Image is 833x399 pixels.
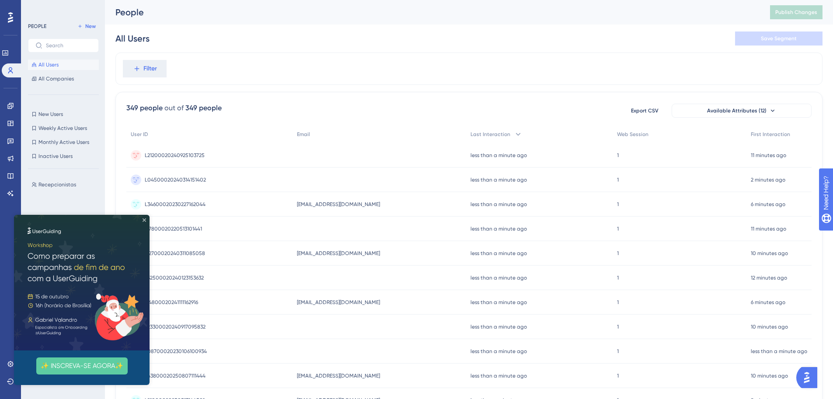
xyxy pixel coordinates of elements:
[617,176,619,183] span: 1
[471,226,527,232] time: less than a minute ago
[751,348,807,354] time: less than a minute ago
[38,181,76,188] span: Recepcionistas
[28,137,99,147] button: Monthly Active Users
[145,299,198,306] span: L14800020241111162916
[28,23,46,30] div: PEOPLE
[28,151,99,161] button: Inactive Users
[796,364,823,391] iframe: UserGuiding AI Assistant Launcher
[617,299,619,306] span: 1
[751,373,788,379] time: 10 minutes ago
[631,107,659,114] span: Export CSV
[28,59,99,70] button: All Users
[129,3,132,7] div: Close Preview
[145,323,206,330] span: L23300020240917095832
[185,103,222,113] div: 349 people
[761,35,797,42] span: Save Segment
[297,131,310,138] span: Email
[145,176,206,183] span: L04500020240314151402
[145,225,202,232] span: L17800020220513101441
[28,109,99,119] button: New Users
[38,111,63,118] span: New Users
[38,61,59,68] span: All Users
[38,75,74,82] span: All Companies
[471,201,527,207] time: less than a minute ago
[471,299,527,305] time: less than a minute ago
[751,299,785,305] time: 6 minutes ago
[471,177,527,183] time: less than a minute ago
[735,31,823,45] button: Save Segment
[28,179,104,190] button: Recepcionistas
[297,250,380,257] span: [EMAIL_ADDRESS][DOMAIN_NAME]
[145,372,206,379] span: L43800020250807111444
[751,131,790,138] span: First Interaction
[623,104,666,118] button: Export CSV
[471,131,510,138] span: Last Interaction
[123,60,167,77] button: Filter
[672,104,812,118] button: Available Attributes (12)
[28,123,99,133] button: Weekly Active Users
[145,348,207,355] span: L08700020230106100934
[751,250,788,256] time: 10 minutes ago
[22,143,114,160] button: ✨ INSCREVA-SE AGORA✨
[126,103,163,113] div: 349 people
[131,131,148,138] span: User ID
[38,139,89,146] span: Monthly Active Users
[297,299,380,306] span: [EMAIL_ADDRESS][DOMAIN_NAME]
[115,6,748,18] div: People
[617,152,619,159] span: 1
[46,42,91,49] input: Search
[297,372,380,379] span: [EMAIL_ADDRESS][DOMAIN_NAME]
[297,201,380,208] span: [EMAIL_ADDRESS][DOMAIN_NAME]
[85,23,96,30] span: New
[145,152,205,159] span: L21200020240925103725
[617,201,619,208] span: 1
[617,131,648,138] span: Web Session
[145,201,206,208] span: L34600020230227162044
[471,250,527,256] time: less than a minute ago
[164,103,184,113] div: out of
[617,372,619,379] span: 1
[617,250,619,257] span: 1
[471,275,527,281] time: less than a minute ago
[617,225,619,232] span: 1
[751,324,788,330] time: 10 minutes ago
[38,125,87,132] span: Weekly Active Users
[471,152,527,158] time: less than a minute ago
[770,5,823,19] button: Publish Changes
[751,152,786,158] time: 11 minutes ago
[751,177,785,183] time: 2 minutes ago
[28,73,99,84] button: All Companies
[145,250,205,257] span: L12700020240311085058
[38,153,73,160] span: Inactive Users
[143,63,157,74] span: Filter
[21,2,55,13] span: Need Help?
[707,107,767,114] span: Available Attributes (12)
[74,21,99,31] button: New
[471,324,527,330] time: less than a minute ago
[775,9,817,16] span: Publish Changes
[751,275,787,281] time: 12 minutes ago
[617,274,619,281] span: 1
[617,348,619,355] span: 1
[115,32,150,45] div: All Users
[471,348,527,354] time: less than a minute ago
[145,274,204,281] span: L32500020240123153632
[751,201,785,207] time: 6 minutes ago
[617,323,619,330] span: 1
[471,373,527,379] time: less than a minute ago
[751,226,786,232] time: 11 minutes ago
